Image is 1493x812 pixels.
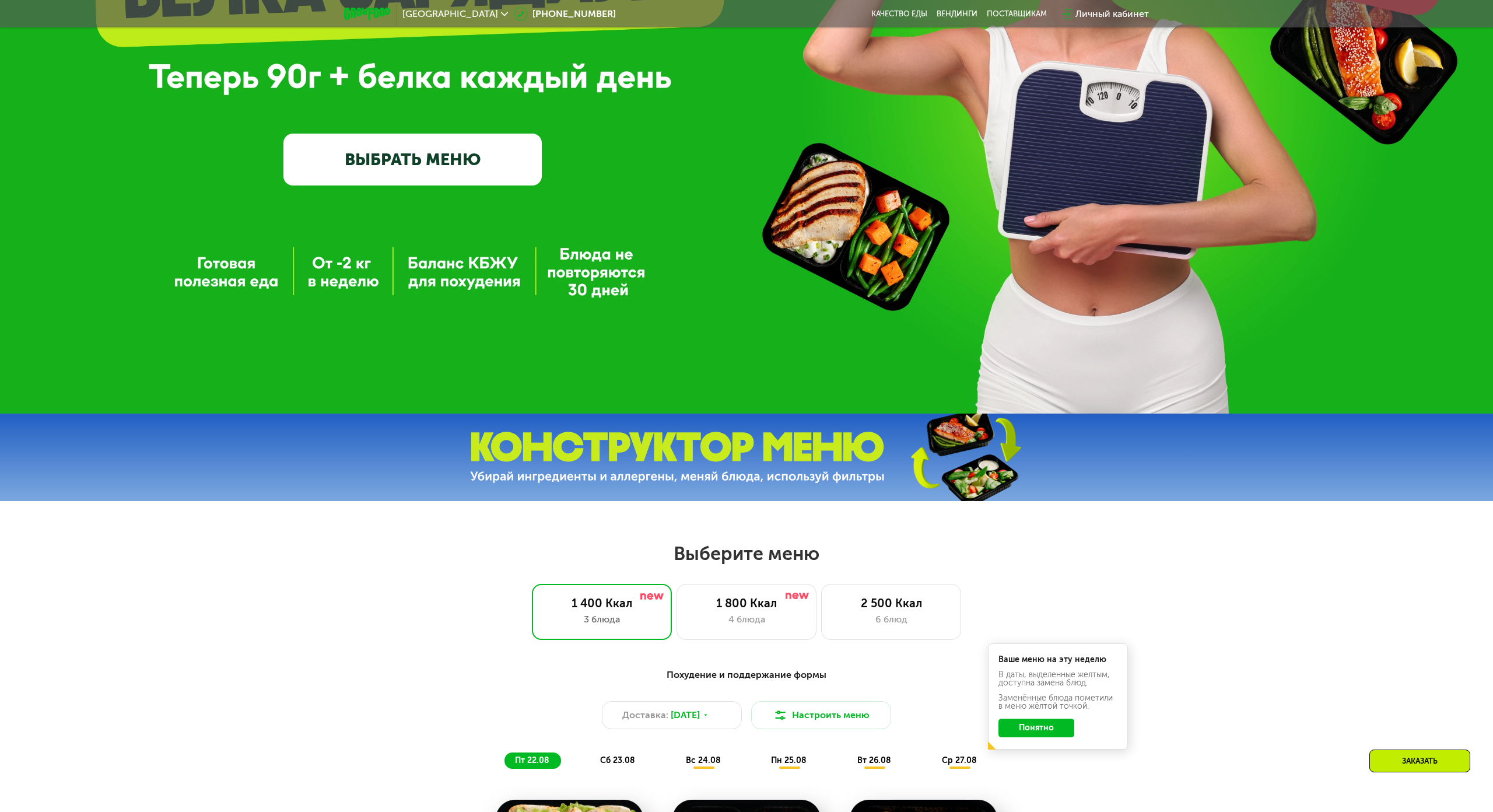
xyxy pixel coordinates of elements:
div: 3 блюда [544,612,660,626]
div: Ваше меню на эту неделю [998,656,1117,664]
span: ср 27.08 [942,755,977,765]
div: В даты, выделенные желтым, доступна замена блюд. [998,671,1117,687]
a: Качество еды [871,9,927,19]
div: поставщикам [987,9,1047,19]
div: 2 500 Ккал [833,596,949,610]
div: Похудение и поддержание формы [401,668,1092,682]
div: 4 блюда [689,612,804,626]
div: 1 400 Ккал [544,596,660,610]
div: Заказать [1369,750,1470,772]
div: 1 800 Ккал [689,596,804,610]
span: вс 24.08 [686,755,721,765]
span: сб 23.08 [600,755,635,765]
span: пт 22.08 [515,755,549,765]
div: Личный кабинет [1075,7,1149,21]
div: 6 блюд [833,612,949,626]
button: Понятно [998,719,1074,737]
a: ВЫБРАТЬ МЕНЮ [283,134,542,185]
button: Настроить меню [751,701,891,729]
span: пн 25.08 [771,755,807,765]
h2: Выберите меню [37,542,1456,565]
span: [DATE] [671,708,700,722]
span: вт 26.08 [857,755,891,765]
div: Заменённые блюда пометили в меню жёлтой точкой. [998,694,1117,710]
a: Вендинги [937,9,977,19]
span: Доставка: [622,708,668,722]
a: [PHONE_NUMBER] [514,7,616,21]
span: [GEOGRAPHIC_DATA] [402,9,498,19]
